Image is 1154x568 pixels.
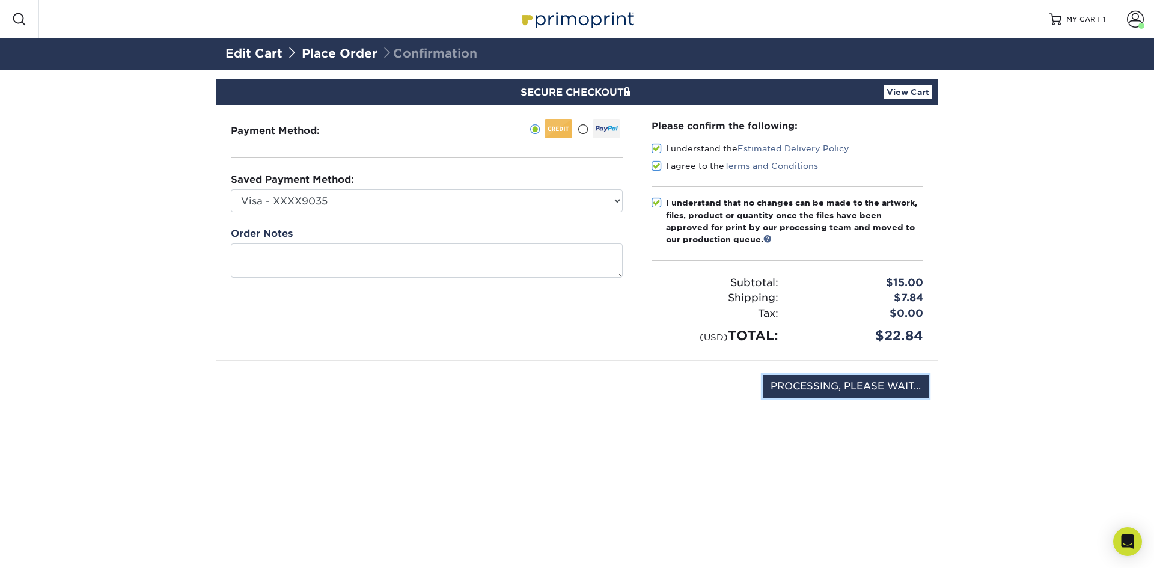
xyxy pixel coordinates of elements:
[225,46,282,61] a: Edit Cart
[231,227,293,241] label: Order Notes
[231,125,349,136] h3: Payment Method:
[884,85,932,99] a: View Cart
[643,306,787,322] div: Tax:
[666,197,923,246] div: I understand that no changes can be made to the artwork, files, product or quantity once the file...
[302,46,377,61] a: Place Order
[700,332,728,342] small: (USD)
[652,142,849,154] label: I understand the
[652,119,923,133] div: Please confirm the following:
[643,275,787,291] div: Subtotal:
[737,144,849,153] a: Estimated Delivery Policy
[724,161,818,171] a: Terms and Conditions
[763,375,929,398] input: PROCESSING, PLEASE WAIT...
[517,6,637,32] img: Primoprint
[231,173,354,187] label: Saved Payment Method:
[643,290,787,306] div: Shipping:
[787,306,932,322] div: $0.00
[643,326,787,346] div: TOTAL:
[381,46,477,61] span: Confirmation
[225,375,285,411] img: DigiCert Secured Site Seal
[1103,15,1106,23] span: 1
[787,275,932,291] div: $15.00
[1113,527,1142,556] div: Open Intercom Messenger
[521,87,633,98] span: SECURE CHECKOUT
[787,326,932,346] div: $22.84
[652,160,818,172] label: I agree to the
[787,290,932,306] div: $7.84
[1066,14,1101,25] span: MY CART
